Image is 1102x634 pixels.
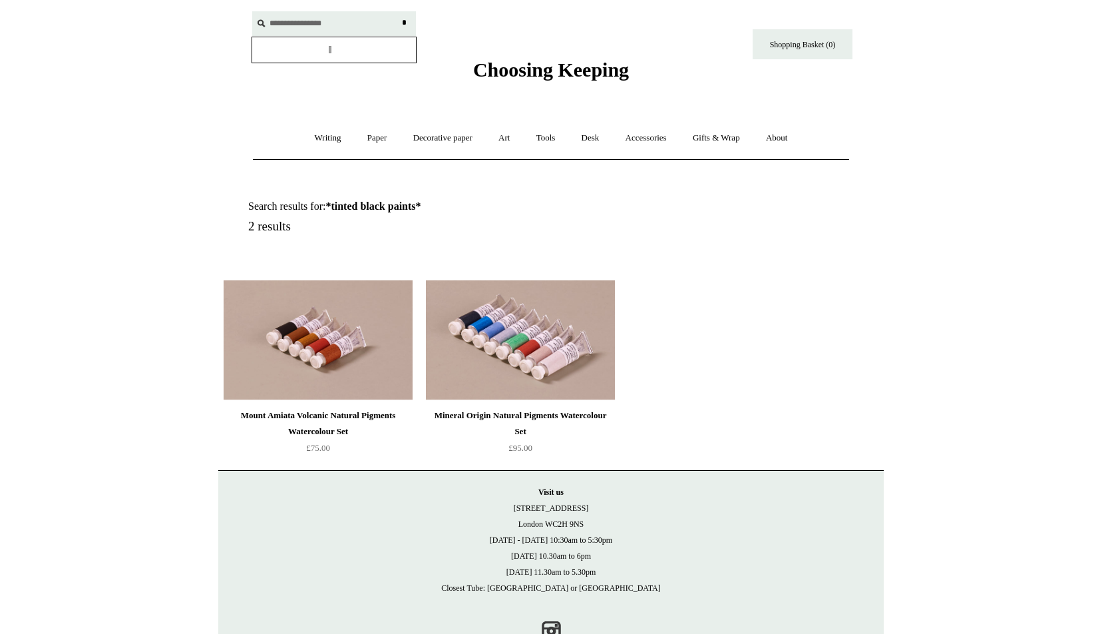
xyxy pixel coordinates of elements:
a: Accessories [614,121,679,156]
span: £75.00 [306,443,330,453]
h1: Search results for: [248,200,566,212]
strong: Visit us [538,487,564,497]
a: Decorative paper [401,121,484,156]
a: Tools [524,121,568,156]
a: Mount Amiata Volcanic Natural Pigments Watercolour Set Mount Amiata Volcanic Natural Pigments Wat... [224,280,413,400]
a: Art [486,121,522,156]
div: Mount Amiata Volcanic Natural Pigments Watercolour Set [227,408,409,440]
a: Mineral Origin Natural Pigments Watercolour Set £95.00 [426,408,615,462]
a: Paper [355,121,399,156]
p: [STREET_ADDRESS] London WC2H 9NS [DATE] - [DATE] 10:30am to 5:30pm [DATE] 10.30am to 6pm [DATE] 1... [232,484,870,596]
a: Shopping Basket (0) [753,29,852,59]
a: Writing [303,121,353,156]
a: About [754,121,800,156]
h5: 2 results [248,219,566,234]
a: Gifts & Wrap [681,121,752,156]
span: £95.00 [508,443,532,453]
div: Mineral Origin Natural Pigments Watercolour Set [429,408,612,440]
img: Mount Amiata Volcanic Natural Pigments Watercolour Set [224,280,413,400]
a: Desk [570,121,612,156]
strong: *tinted black paints* [325,200,421,212]
img: Mineral Origin Natural Pigments Watercolour Set [426,280,615,400]
a: Choosing Keeping [473,69,629,79]
span: Choosing Keeping [473,59,629,81]
a: Mount Amiata Volcanic Natural Pigments Watercolour Set £75.00 [224,408,413,462]
a: Mineral Origin Natural Pigments Watercolour Set Mineral Origin Natural Pigments Watercolour Set [426,280,615,400]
